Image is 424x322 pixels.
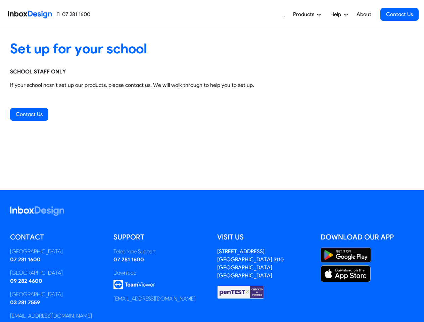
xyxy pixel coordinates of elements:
[10,278,42,284] a: 09 282 4600
[10,232,103,242] h5: Contact
[380,8,419,21] a: Contact Us
[217,248,284,279] address: [STREET_ADDRESS] [GEOGRAPHIC_DATA] 3110 [GEOGRAPHIC_DATA] [GEOGRAPHIC_DATA]
[113,256,144,263] a: 07 281 1600
[57,10,90,18] a: 07 281 1600
[10,40,414,57] heading: Set up for your school
[113,296,195,302] a: [EMAIL_ADDRESS][DOMAIN_NAME]
[330,10,344,18] span: Help
[10,256,41,263] a: 07 281 1600
[10,313,92,319] a: [EMAIL_ADDRESS][DOMAIN_NAME]
[321,232,414,242] h5: Download our App
[355,8,373,21] a: About
[113,248,207,256] div: Telephone Support
[10,248,103,256] div: [GEOGRAPHIC_DATA]
[290,8,324,21] a: Products
[10,68,66,75] strong: SCHOOL STAFF ONLY
[321,265,371,282] img: Apple App Store
[321,248,371,263] img: Google Play Store
[10,290,103,299] div: [GEOGRAPHIC_DATA]
[113,280,155,289] img: logo_teamviewer.svg
[10,269,103,277] div: [GEOGRAPHIC_DATA]
[217,232,311,242] h5: Visit us
[10,81,414,89] p: If your school hasn't set up our products, please contact us. We will walk through to help you to...
[217,285,264,299] img: Checked & Verified by penTEST
[293,10,317,18] span: Products
[113,232,207,242] h5: Support
[10,108,48,121] a: Contact Us
[10,206,64,216] img: logo_inboxdesign_white.svg
[10,299,40,306] a: 03 281 7559
[328,8,351,21] a: Help
[113,269,207,277] div: Download
[217,288,264,294] a: Checked & Verified by penTEST
[217,248,284,279] a: [STREET_ADDRESS][GEOGRAPHIC_DATA] 3110[GEOGRAPHIC_DATA][GEOGRAPHIC_DATA]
